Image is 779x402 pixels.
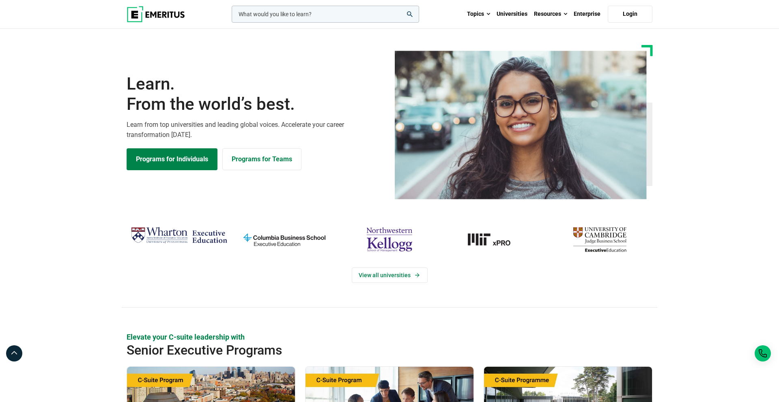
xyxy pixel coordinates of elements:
[131,224,228,248] img: Wharton Executive Education
[127,342,600,358] h2: Senior Executive Programs
[127,74,385,115] h1: Learn.
[608,6,652,23] a: Login
[341,224,438,255] img: northwestern-kellogg
[232,6,419,23] input: woocommerce-product-search-field-0
[395,51,647,199] img: Learn from the world's best
[236,224,333,255] img: columbia-business-school
[446,224,543,255] img: MIT xPRO
[222,148,301,170] a: Explore for Business
[446,224,543,255] a: MIT-xPRO
[127,332,652,342] p: Elevate your C-suite leadership with
[127,120,385,140] p: Learn from top universities and leading global voices. Accelerate your career transformation [DATE].
[127,94,385,114] span: From the world’s best.
[551,224,648,255] img: cambridge-judge-business-school
[127,148,217,170] a: Explore Programs
[352,267,428,283] a: View Universities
